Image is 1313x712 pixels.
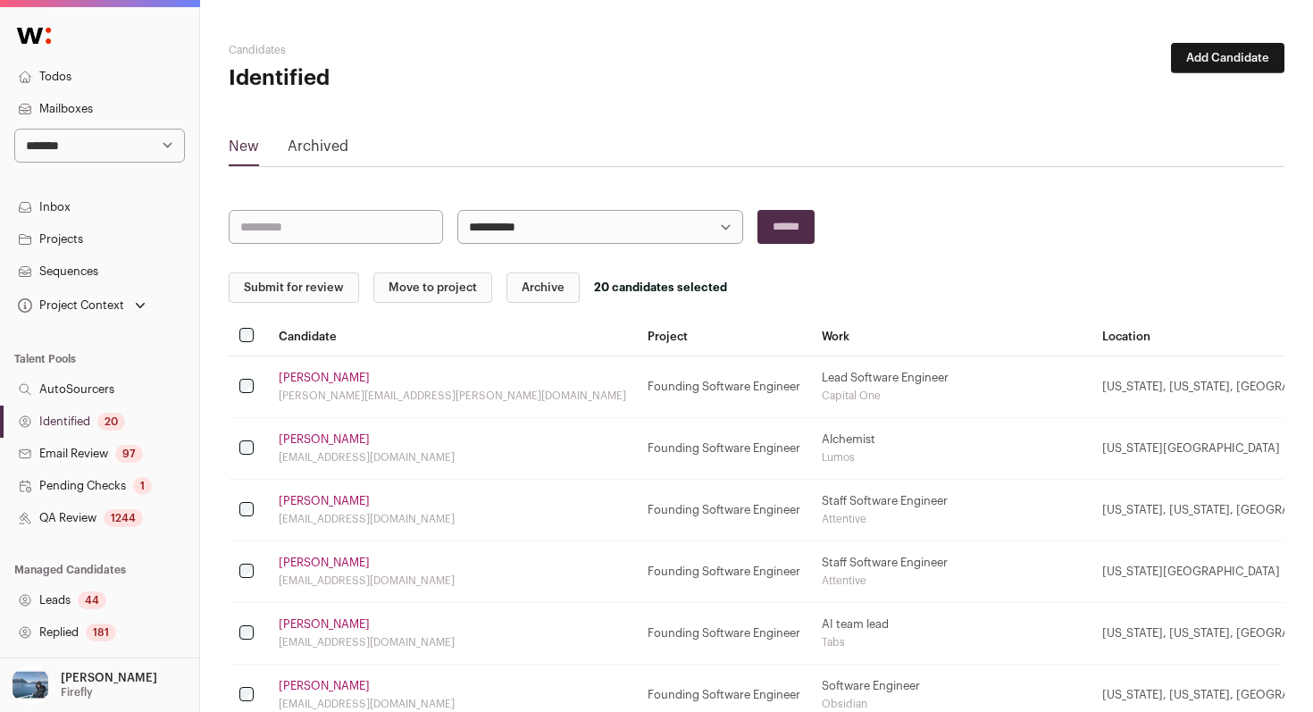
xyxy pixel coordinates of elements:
td: Staff Software Engineer [811,541,1091,603]
td: AI team lead [811,603,1091,665]
button: Submit for review [229,272,359,303]
a: [PERSON_NAME] [279,494,370,508]
div: 1 [133,477,152,495]
p: Firefly [61,685,93,699]
button: Move to project [373,272,492,303]
h2: Candidates [229,43,581,57]
div: Project Context [14,298,124,313]
div: 20 candidates selected [594,281,727,295]
div: [EMAIL_ADDRESS][DOMAIN_NAME] [279,512,626,526]
p: [PERSON_NAME] [61,671,157,685]
td: Founding Software Engineer [637,418,811,480]
td: Founding Software Engineer [637,603,811,665]
a: Archived [288,136,348,164]
div: Attentive [822,512,1081,526]
a: [PERSON_NAME] [279,679,370,693]
div: Attentive [822,574,1081,588]
td: Staff Software Engineer [811,480,1091,541]
button: Open dropdown [7,666,161,705]
div: Lumos [822,450,1081,465]
th: Project [637,317,811,356]
a: [PERSON_NAME] [279,556,370,570]
td: Alchemist [811,418,1091,480]
button: Open dropdown [14,293,149,318]
div: [EMAIL_ADDRESS][DOMAIN_NAME] [279,697,626,711]
div: Tabs [822,635,1081,649]
img: 17109629-medium_jpg [11,666,50,705]
a: [PERSON_NAME] [279,432,370,447]
div: 20 [97,413,125,431]
div: 1244 [104,509,143,527]
img: Wellfound [7,18,61,54]
button: Add Candidate [1171,43,1284,73]
div: [PERSON_NAME][EMAIL_ADDRESS][PERSON_NAME][DOMAIN_NAME] [279,389,626,403]
div: 44 [78,591,106,609]
th: Work [811,317,1091,356]
a: New [229,136,259,164]
th: Candidate [268,317,637,356]
div: [EMAIL_ADDRESS][DOMAIN_NAME] [279,574,626,588]
a: [PERSON_NAME] [279,617,370,632]
div: 181 [86,624,116,641]
div: Capital One [822,389,1081,403]
div: [EMAIL_ADDRESS][DOMAIN_NAME] [279,635,626,649]
td: Founding Software Engineer [637,356,811,418]
td: Founding Software Engineer [637,541,811,603]
div: 97 [115,445,143,463]
div: Obsidian [822,697,1081,711]
td: Founding Software Engineer [637,480,811,541]
button: Archive [506,272,580,303]
td: Lead Software Engineer [811,356,1091,418]
a: [PERSON_NAME] [279,371,370,385]
h1: Identified [229,64,581,93]
div: [EMAIL_ADDRESS][DOMAIN_NAME] [279,450,626,465]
